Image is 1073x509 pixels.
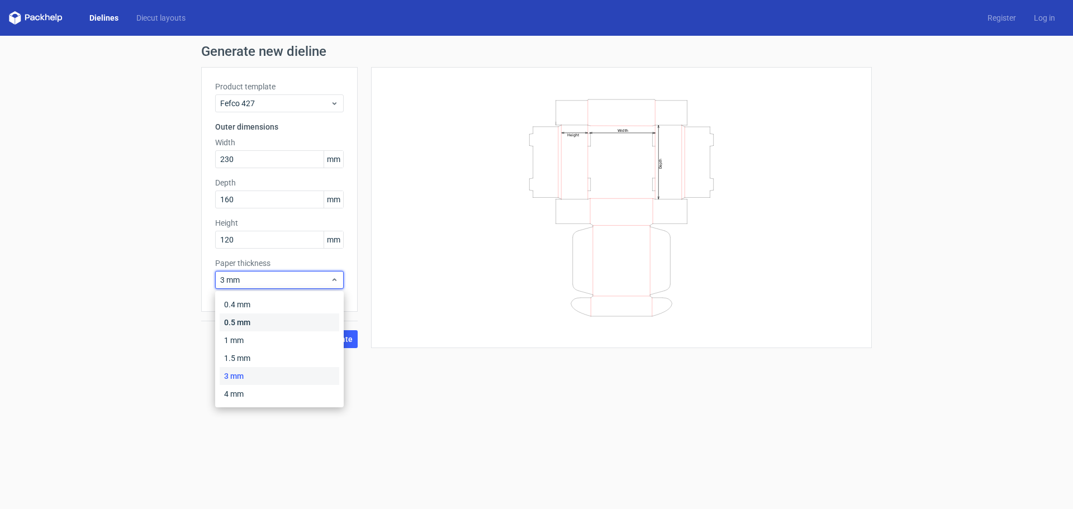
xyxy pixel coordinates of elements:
[220,296,339,313] div: 0.4 mm
[220,331,339,349] div: 1 mm
[324,191,343,208] span: mm
[220,98,330,109] span: Fefco 427
[220,385,339,403] div: 4 mm
[220,274,330,286] span: 3 mm
[220,313,339,331] div: 0.5 mm
[618,127,628,132] text: Width
[324,231,343,248] span: mm
[1025,12,1064,23] a: Log in
[220,349,339,367] div: 1.5 mm
[215,177,344,188] label: Depth
[658,158,663,168] text: Depth
[220,367,339,385] div: 3 mm
[215,137,344,148] label: Width
[201,45,872,58] h1: Generate new dieline
[80,12,127,23] a: Dielines
[979,12,1025,23] a: Register
[215,81,344,92] label: Product template
[567,132,579,137] text: Height
[324,151,343,168] span: mm
[215,258,344,269] label: Paper thickness
[215,217,344,229] label: Height
[215,121,344,132] h3: Outer dimensions
[127,12,194,23] a: Diecut layouts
